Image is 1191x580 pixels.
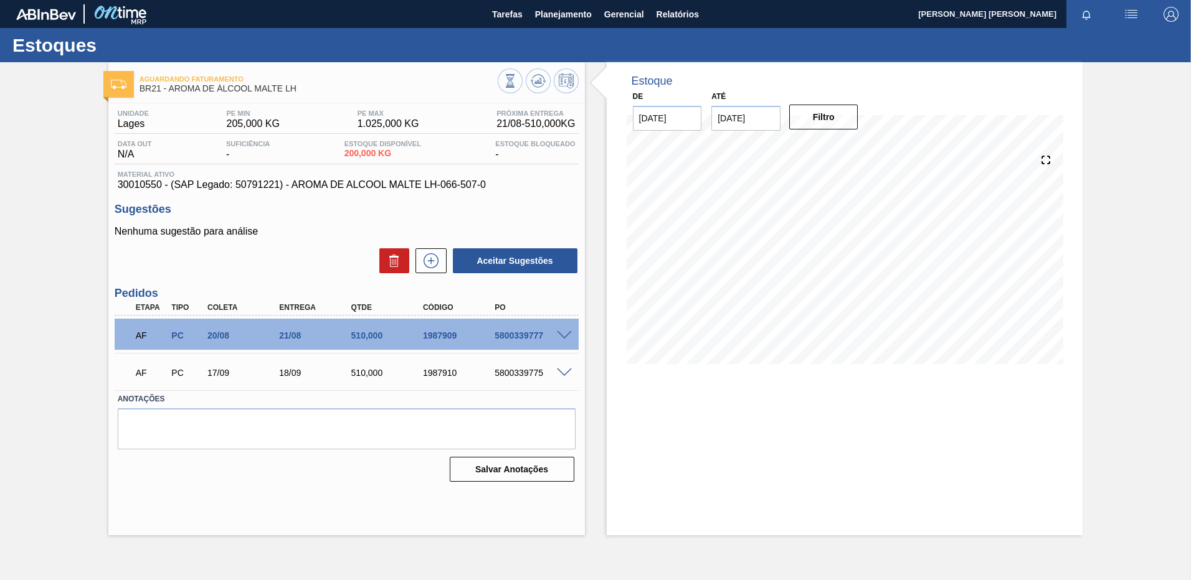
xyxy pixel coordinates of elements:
span: Estoque Disponível [344,140,421,147]
button: Salvar Anotações [450,457,574,482]
span: Gerencial [604,7,644,22]
button: Programar Estoque [554,68,579,93]
span: Material ativo [118,171,576,178]
div: Nova sugestão [409,248,447,273]
img: TNhmsLtSVTkK8tSr43FrP2fwEKptu5GPRR3wAAAABJRU5ErkJggg== [16,9,76,20]
span: PE MAX [358,110,419,117]
h1: Estoques [12,38,234,52]
span: Lages [118,118,149,129]
div: Tipo [168,303,206,312]
div: Aguardando Faturamento [133,322,170,349]
span: 21/08 - 510,000 KG [496,118,575,129]
img: Ícone [111,80,126,89]
img: userActions [1124,7,1139,22]
span: 30010550 - (SAP Legado: 50791221) - AROMA DE ALCOOL MALTE LH-066-507-0 [118,179,576,190]
input: dd/mm/yyyy [633,106,702,131]
div: Qtde [348,303,429,312]
span: Unidade [118,110,149,117]
button: Notificações [1066,6,1106,23]
div: Excluir Sugestões [373,248,409,273]
div: 20/08/2025 [204,330,285,340]
span: Suficiência [226,140,270,147]
div: - [223,140,273,160]
div: Etapa [133,303,170,312]
span: Próxima Entrega [496,110,575,117]
h3: Pedidos [115,287,579,300]
span: Tarefas [492,7,523,22]
label: De [633,92,643,101]
div: Pedido de Compra [168,368,206,378]
div: Estoque [632,75,673,88]
span: 200,000 KG [344,149,421,158]
label: Anotações [118,390,576,408]
span: Planejamento [535,7,592,22]
p: Nenhuma sugestão para análise [115,226,579,237]
span: Aguardando Faturamento [140,75,498,83]
div: 17/09/2025 [204,368,285,378]
label: Até [711,92,726,101]
input: dd/mm/yyyy [711,106,781,131]
span: BR21 - AROMA DE ÁLCOOL MALTE LH [140,84,498,93]
img: Logout [1164,7,1179,22]
span: PE MIN [227,110,280,117]
div: PO [491,303,572,312]
button: Visão Geral dos Estoques [498,68,523,93]
div: Aguardando Faturamento [133,359,170,386]
div: 5800339777 [491,330,572,340]
h3: Sugestões [115,203,579,216]
div: Entrega [276,303,356,312]
span: Data out [118,140,152,147]
div: 18/09/2025 [276,368,356,378]
div: Coleta [204,303,285,312]
button: Aceitar Sugestões [453,248,577,273]
div: Pedido de Compra [168,330,206,340]
button: Filtro [789,105,858,129]
div: N/A [115,140,155,160]
div: 5800339775 [491,368,572,378]
div: 510,000 [348,330,429,340]
span: Relatórios [657,7,699,22]
span: 205,000 KG [227,118,280,129]
p: AF [136,368,167,378]
span: Estoque Bloqueado [495,140,575,147]
div: 21/08/2025 [276,330,356,340]
div: - [492,140,578,160]
p: AF [136,330,167,340]
span: 1.025,000 KG [358,118,419,129]
button: Atualizar Gráfico [526,68,551,93]
div: 510,000 [348,368,429,378]
div: 1987910 [420,368,500,378]
div: 1987909 [420,330,500,340]
div: Código [420,303,500,312]
div: Aceitar Sugestões [447,247,579,274]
